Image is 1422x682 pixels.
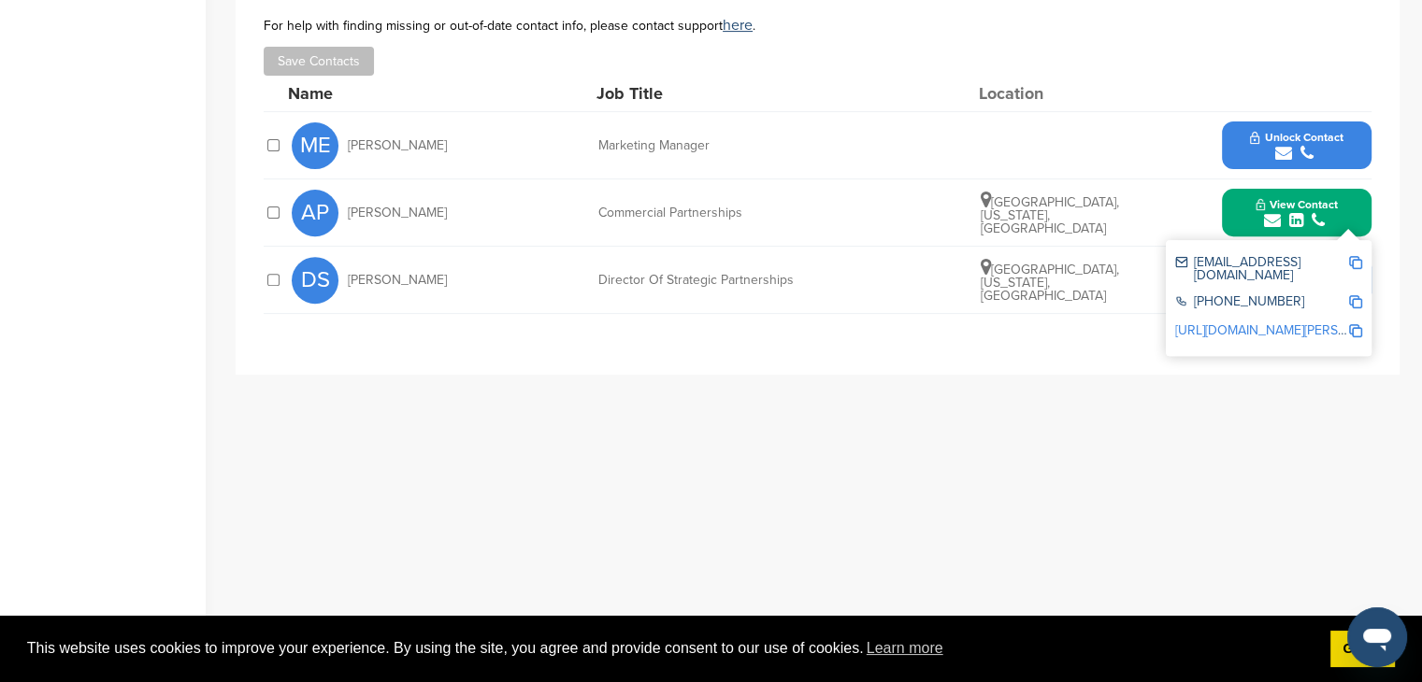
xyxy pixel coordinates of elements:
[292,257,338,304] span: DS
[288,85,494,102] div: Name
[979,85,1119,102] div: Location
[1256,198,1338,211] span: View Contact
[264,47,374,76] button: Save Contacts
[1228,118,1365,174] button: Unlock Contact
[1330,631,1395,668] a: dismiss cookie message
[981,262,1119,304] span: [GEOGRAPHIC_DATA], [US_STATE], [GEOGRAPHIC_DATA]
[1349,256,1362,269] img: Copy
[981,194,1119,236] span: [GEOGRAPHIC_DATA], [US_STATE], [GEOGRAPHIC_DATA]
[864,634,946,662] a: learn more about cookies
[1233,185,1360,241] button: View Contact
[723,16,753,35] a: here
[598,274,879,287] div: Director Of Strategic Partnerships
[292,122,338,169] span: ME
[1175,322,1403,338] a: [URL][DOMAIN_NAME][PERSON_NAME]
[348,139,447,152] span: [PERSON_NAME]
[1349,324,1362,337] img: Copy
[1347,607,1407,667] iframe: Button to launch messaging window
[1175,295,1348,311] div: [PHONE_NUMBER]
[596,85,877,102] div: Job Title
[292,190,338,236] span: AP
[1250,131,1343,144] span: Unlock Contact
[264,18,1372,33] div: For help with finding missing or out-of-date contact info, please contact support .
[27,634,1315,662] span: This website uses cookies to improve your experience. By using the site, you agree and provide co...
[598,139,879,152] div: Marketing Manager
[348,274,447,287] span: [PERSON_NAME]
[1349,295,1362,308] img: Copy
[348,206,447,220] span: [PERSON_NAME]
[1175,256,1348,282] div: [EMAIL_ADDRESS][DOMAIN_NAME]
[598,206,879,220] div: Commercial Partnerships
